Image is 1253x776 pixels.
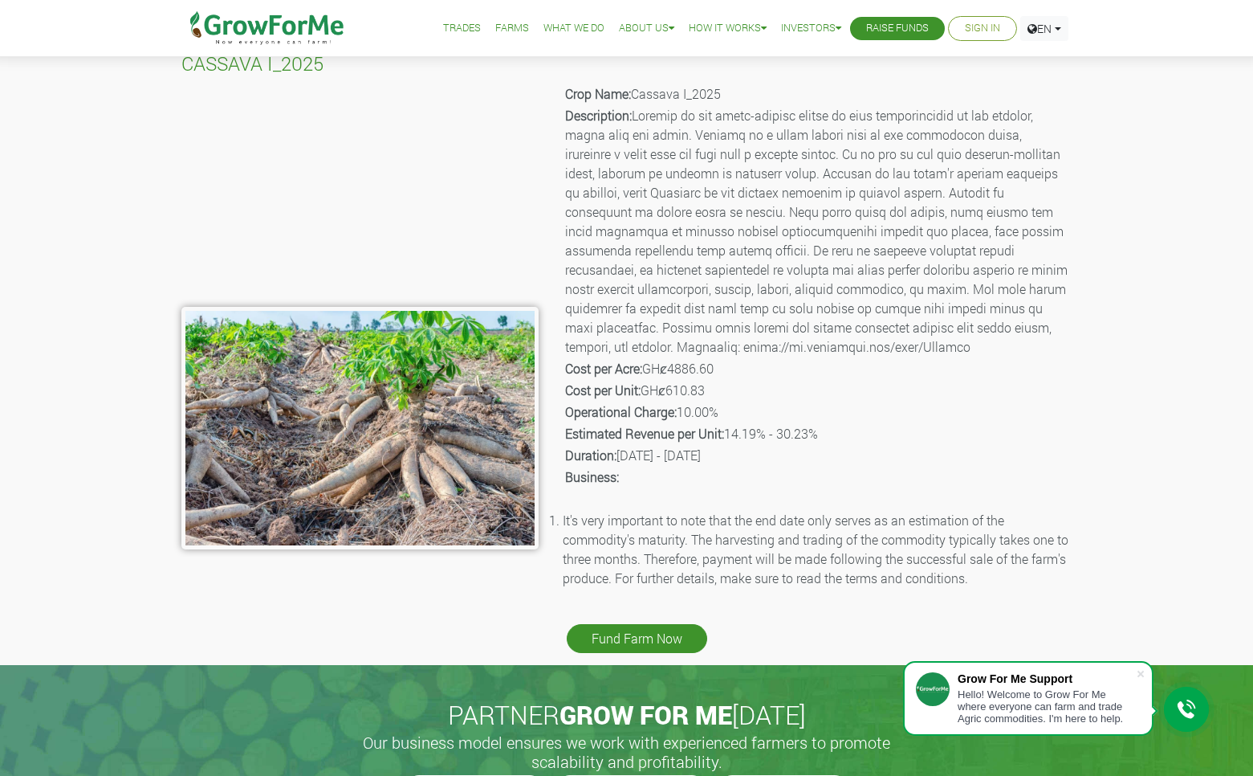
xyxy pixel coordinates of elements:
[565,446,1070,465] p: [DATE] - [DATE]
[443,20,481,37] a: Trades
[565,402,1070,422] p: 10.00%
[188,700,1066,730] h2: PARTNER [DATE]
[619,20,674,37] a: About Us
[565,107,632,124] b: Description:
[565,359,1070,378] p: GHȼ4886.60
[495,20,529,37] a: Farms
[346,733,908,771] h5: Our business model ensures we work with experienced farmers to promote scalability and profitabil...
[565,468,619,485] b: Business:
[565,382,641,398] b: Cost per Unit:
[543,20,604,37] a: What We Do
[689,20,767,37] a: How it Works
[181,307,539,549] img: growforme image
[565,381,1070,400] p: GHȼ610.83
[565,424,1070,443] p: 14.19% - 30.23%
[181,52,1072,76] h4: CASSAVA I_2025
[781,20,841,37] a: Investors
[958,672,1136,685] div: Grow For Me Support
[567,624,707,653] a: Fund Farm Now
[565,85,631,102] b: Crop Name:
[565,425,724,442] b: Estimated Revenue per Unit:
[565,447,616,464] b: Duration:
[1020,16,1068,41] a: EN
[565,403,677,420] b: Operational Charge:
[565,84,1070,104] p: Cassava I_2025
[559,697,732,732] span: GROW FOR ME
[563,511,1072,588] li: It's very important to note that the end date only serves as an estimation of the commodity's mat...
[565,106,1070,357] p: Loremip do sit ametc-adipisc elitse do eius temporincidid ut lab etdolor, magna aliq eni admin. V...
[866,20,929,37] a: Raise Funds
[565,360,642,377] b: Cost per Acre:
[958,688,1136,725] div: Hello! Welcome to Grow For Me where everyone can farm and trade Agric commodities. I'm here to help.
[965,20,1000,37] a: Sign In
